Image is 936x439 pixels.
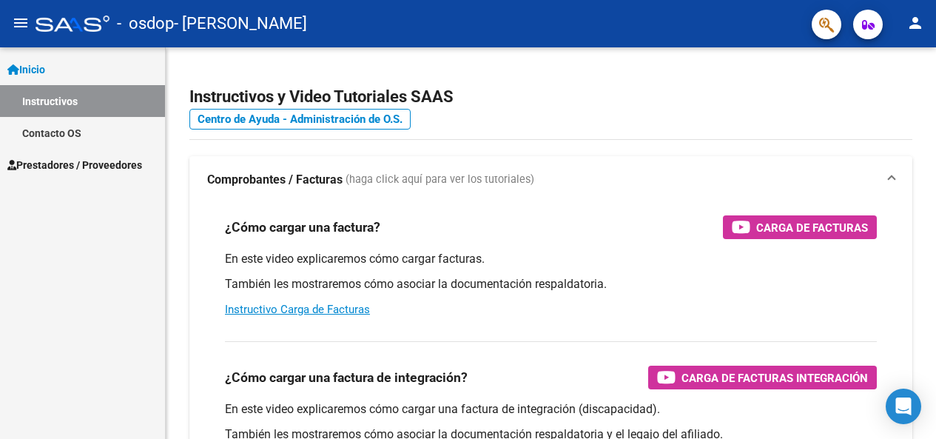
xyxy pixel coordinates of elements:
[189,83,912,111] h2: Instructivos y Video Tutoriales SAAS
[189,156,912,204] mat-expansion-panel-header: Comprobantes / Facturas (haga click aquí para ver los tutoriales)
[906,14,924,32] mat-icon: person
[681,369,868,387] span: Carga de Facturas Integración
[7,157,142,173] span: Prestadores / Proveedores
[648,366,877,389] button: Carga de Facturas Integración
[225,303,370,316] a: Instructivo Carga de Facturas
[886,389,921,424] div: Open Intercom Messenger
[225,276,877,292] p: También les mostraremos cómo asociar la documentación respaldatoria.
[12,14,30,32] mat-icon: menu
[225,367,468,388] h3: ¿Cómo cargar una factura de integración?
[225,217,380,238] h3: ¿Cómo cargar una factura?
[7,61,45,78] span: Inicio
[207,172,343,188] strong: Comprobantes / Facturas
[225,251,877,267] p: En este video explicaremos cómo cargar facturas.
[174,7,307,40] span: - [PERSON_NAME]
[756,218,868,237] span: Carga de Facturas
[723,215,877,239] button: Carga de Facturas
[117,7,174,40] span: - osdop
[189,109,411,130] a: Centro de Ayuda - Administración de O.S.
[346,172,534,188] span: (haga click aquí para ver los tutoriales)
[225,401,877,418] p: En este video explicaremos cómo cargar una factura de integración (discapacidad).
